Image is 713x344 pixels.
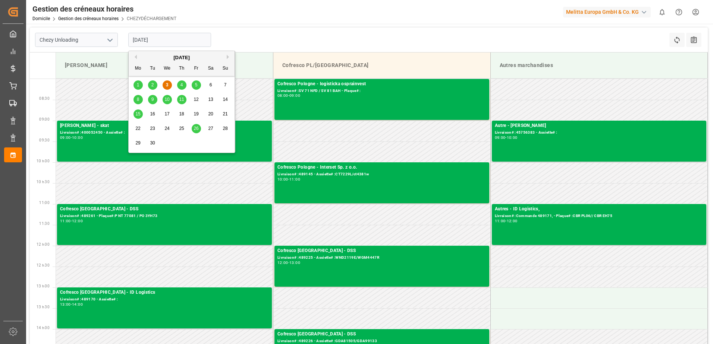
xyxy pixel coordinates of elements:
[289,178,300,181] div: 11:00
[192,109,201,119] div: Choose Friday, September 19th, 2025
[495,213,704,219] div: Livraison# :Commande 489171, - Plaque# :CBR PL06// CBR EH75
[224,82,227,87] span: 7
[163,109,172,119] div: Choose Wednesday, September 17th, 2025
[134,64,143,73] div: Mo
[60,122,269,130] div: [PERSON_NAME] - skat
[289,94,300,97] div: 09:00
[221,64,230,73] div: Su
[194,126,198,131] span: 26
[177,80,186,90] div: Choose Thursday, September 4th, 2025
[134,124,143,133] div: Choose Monday, September 22nd, 2025
[128,33,211,47] input: JJ-MM-AAAA
[179,126,184,131] span: 25
[288,178,289,181] div: -
[277,255,486,261] div: Livraison# :489225 - Assiette# :WND2119E/WGM4447R
[179,97,184,102] span: 11
[277,164,486,171] div: Cofresco Pologne - Interset Sp. z o.o.
[497,58,702,72] div: Autres marchandises
[177,64,186,73] div: Th
[129,54,235,61] div: [DATE]
[180,82,183,87] span: 4
[151,82,154,87] span: 2
[35,33,118,47] input: Type à rechercher/sélectionner
[223,126,227,131] span: 28
[148,109,157,119] div: Choose Tuesday, September 16th, 2025
[148,138,157,148] div: Choose Tuesday, September 30th, 2025
[223,111,227,117] span: 21
[208,111,213,117] span: 20
[192,80,201,90] div: Choose Friday, September 5th, 2025
[164,126,169,131] span: 24
[37,263,50,267] span: 12 h 30
[148,124,157,133] div: Choose Tuesday, September 23rd, 2025
[277,88,486,94] div: Livraison# :SV 71 NFD / SV 81 BAH - Plaque# :
[223,97,227,102] span: 14
[194,111,198,117] span: 19
[39,96,50,101] span: 08:30
[60,213,269,219] div: Livraison# :489261 - Plaque#:P NT 77081 / PO 3YH73
[192,95,201,104] div: Choose Friday, September 12th, 2025
[177,109,186,119] div: Choose Thursday, September 18th, 2025
[135,140,140,146] span: 29
[148,80,157,90] div: Choose Tuesday, September 2nd, 2025
[71,303,72,306] div: -
[177,124,186,133] div: Choose Thursday, September 25th, 2025
[164,111,169,117] span: 17
[39,222,50,226] span: 11:30
[563,5,654,19] button: Melitta Europa GmbH & Co. KG
[163,64,172,73] div: We
[37,159,50,163] span: 10 h 00
[132,55,137,59] button: Previous Month
[32,3,176,15] div: Gestion des créneaux horaires
[135,126,140,131] span: 22
[179,111,184,117] span: 18
[227,55,231,59] button: Next Month
[507,136,518,139] div: 10:00
[277,178,288,181] div: 10:00
[507,219,518,223] div: 12:00
[60,136,71,139] div: 09:00
[194,97,198,102] span: 12
[279,58,484,72] div: Cofresco PL/[GEOGRAPHIC_DATA]
[37,242,50,246] span: 12 h 00
[60,289,269,296] div: Cofresco [GEOGRAPHIC_DATA] - ID Logistics
[206,109,216,119] div: Choose Saturday, September 20th, 2025
[60,206,269,213] div: Cofresco [GEOGRAPHIC_DATA] - DSS
[60,296,269,303] div: Livraison# :489170 - Assiette# :
[37,180,50,184] span: 10 h 30
[277,261,288,264] div: 12:00
[137,97,139,102] span: 8
[208,97,213,102] span: 13
[71,219,72,223] div: -
[134,138,143,148] div: Choose Monday, September 29th, 2025
[39,201,50,205] span: 11:00
[495,130,704,136] div: Livraison# :45756383 - Assiette# :
[208,126,213,131] span: 27
[210,82,212,87] span: 6
[177,95,186,104] div: Choose Thursday, September 11th, 2025
[148,64,157,73] div: Tu
[670,4,687,20] button: Centre d’aide
[60,130,269,136] div: Livraison# :400052450 - Assiette# :
[206,80,216,90] div: Choose Saturday, September 6th, 2025
[495,219,506,223] div: 11:00
[134,80,143,90] div: Choose Monday, September 1st, 2025
[195,82,198,87] span: 5
[62,58,267,72] div: [PERSON_NAME]
[72,219,83,223] div: 12:00
[150,126,155,131] span: 23
[39,117,50,121] span: 09:00
[134,95,143,104] div: Choose Monday, September 8th, 2025
[277,247,486,255] div: Cofresco [GEOGRAPHIC_DATA] - DSS
[495,122,704,130] div: Autre - [PERSON_NAME]
[206,64,216,73] div: Sa
[71,136,72,139] div: -
[288,94,289,97] div: -
[505,136,506,139] div: -
[288,261,289,264] div: -
[131,78,233,150] div: month 2025-09
[37,305,50,309] span: 13 h 30
[37,326,50,330] span: 14 h 00
[654,4,670,20] button: Afficher 0 nouvelles notifications
[163,124,172,133] div: Choose Wednesday, September 24th, 2025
